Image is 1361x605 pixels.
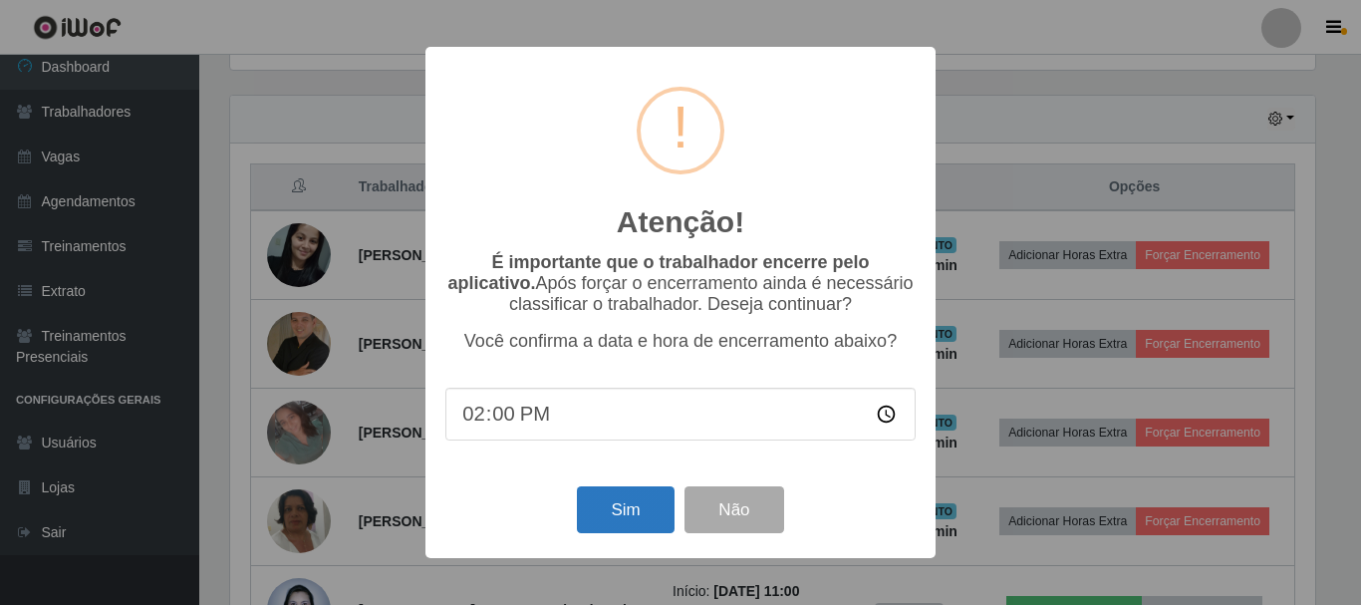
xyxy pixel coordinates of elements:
[577,486,674,533] button: Sim
[445,331,916,352] p: Você confirma a data e hora de encerramento abaixo?
[445,252,916,315] p: Após forçar o encerramento ainda é necessário classificar o trabalhador. Deseja continuar?
[684,486,783,533] button: Não
[617,204,744,240] h2: Atenção!
[447,252,869,293] b: É importante que o trabalhador encerre pelo aplicativo.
